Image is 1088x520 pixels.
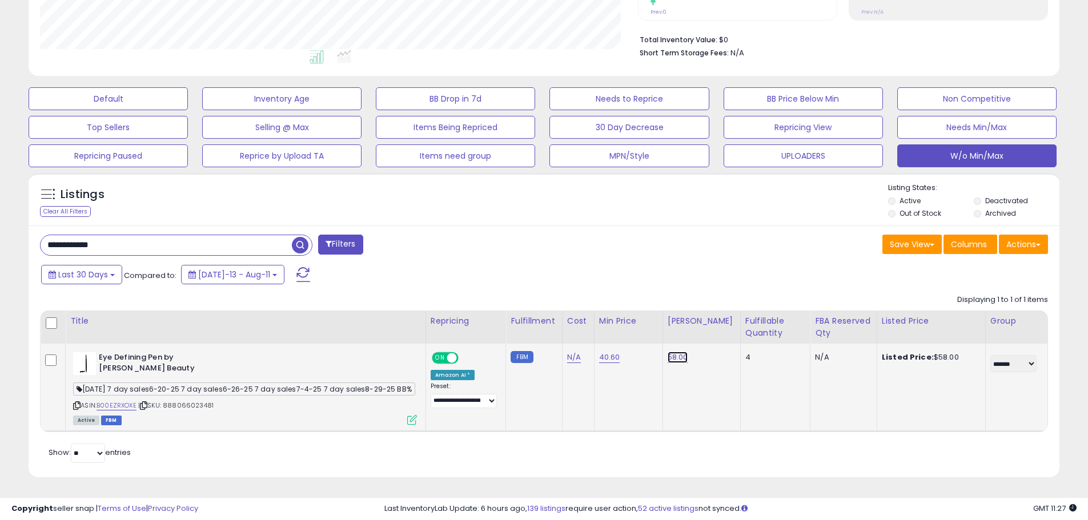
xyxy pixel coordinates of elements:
[138,401,214,410] span: | SKU: 888066023481
[640,35,717,45] b: Total Inventory Value:
[511,315,557,327] div: Fulfillment
[73,382,415,396] span: [DATE] 7 day sales6-20-25 7 day sales6-26-25 7 day sales7-4-25 7 day sales8-29-25 BB%
[900,208,941,218] label: Out of Stock
[29,87,188,110] button: Default
[944,235,997,254] button: Columns
[668,315,736,327] div: [PERSON_NAME]
[1033,503,1077,514] span: 2025-09-11 11:27 GMT
[724,116,883,139] button: Repricing View
[73,352,96,375] img: 31wNTxHPaEL._SL40_.jpg
[58,269,108,280] span: Last 30 Days
[99,352,238,376] b: Eye Defining Pen by [PERSON_NAME] Beauty
[599,315,658,327] div: Min Price
[882,315,981,327] div: Listed Price
[567,315,589,327] div: Cost
[985,311,1047,344] th: CSV column name: cust_attr_3_Group
[376,144,535,167] button: Items need group
[599,352,620,363] a: 40.60
[985,208,1016,218] label: Archived
[49,447,131,458] span: Show: entries
[40,206,91,217] div: Clear All Filters
[431,370,475,380] div: Amazon AI *
[882,235,942,254] button: Save View
[882,352,934,362] b: Listed Price:
[431,382,497,408] div: Preset:
[29,116,188,139] button: Top Sellers
[98,503,146,514] a: Terms of Use
[511,351,533,363] small: FBM
[897,144,1057,167] button: W/o Min/Max
[745,352,802,362] div: 4
[985,196,1028,205] label: Deactivated
[202,144,362,167] button: Reprice by Upload TA
[900,196,921,205] label: Active
[888,183,1059,194] p: Listing States:
[724,87,883,110] button: BB Price Below Min
[41,265,122,284] button: Last 30 Days
[640,48,729,58] b: Short Term Storage Fees:
[376,116,535,139] button: Items Being Repriced
[897,87,1057,110] button: Non Competitive
[318,235,363,255] button: Filters
[651,9,667,15] small: Prev: 0
[668,352,688,363] a: 58.00
[73,352,417,424] div: ASIN:
[97,401,136,410] a: B00EZRXOXE
[999,235,1048,254] button: Actions
[148,503,198,514] a: Privacy Policy
[202,87,362,110] button: Inventory Age
[724,144,883,167] button: UPLOADERS
[433,353,447,363] span: ON
[730,47,744,58] span: N/A
[567,352,581,363] a: N/A
[990,315,1043,327] div: Group
[897,116,1057,139] button: Needs Min/Max
[549,87,709,110] button: Needs to Reprice
[11,503,198,514] div: seller snap | |
[70,315,421,327] div: Title
[376,87,535,110] button: BB Drop in 7d
[198,269,270,280] span: [DATE]-13 - Aug-11
[101,416,122,425] span: FBM
[431,315,501,327] div: Repricing
[29,144,188,167] button: Repricing Paused
[61,187,105,203] h5: Listings
[549,116,709,139] button: 30 Day Decrease
[11,503,53,514] strong: Copyright
[202,116,362,139] button: Selling @ Max
[124,270,176,281] span: Compared to:
[181,265,284,284] button: [DATE]-13 - Aug-11
[957,295,1048,305] div: Displaying 1 to 1 of 1 items
[815,315,872,339] div: FBA Reserved Qty
[745,315,806,339] div: Fulfillable Quantity
[73,416,99,425] span: All listings currently available for purchase on Amazon
[638,503,698,514] a: 52 active listings
[861,9,884,15] small: Prev: N/A
[527,503,565,514] a: 139 listings
[951,239,987,250] span: Columns
[640,32,1039,46] li: $0
[882,352,977,362] div: $58.00
[815,352,868,362] div: N/A
[456,353,475,363] span: OFF
[384,503,1077,514] div: Last InventoryLab Update: 6 hours ago, require user action, not synced.
[549,144,709,167] button: MPN/Style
